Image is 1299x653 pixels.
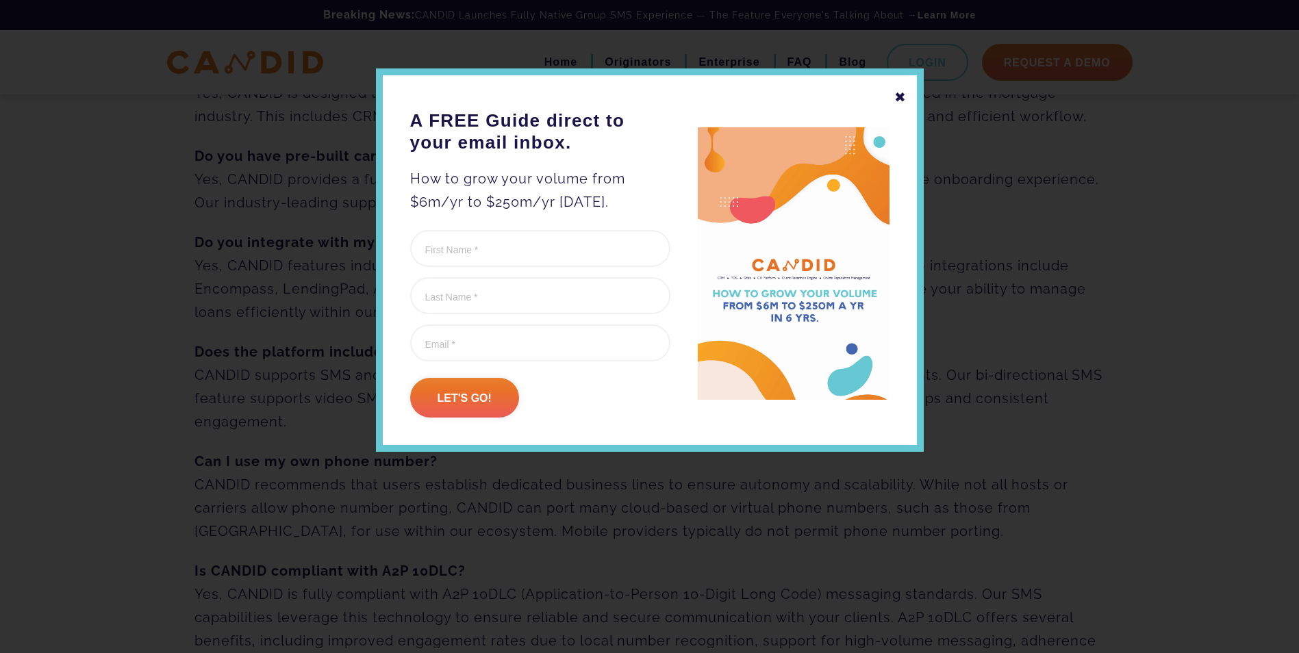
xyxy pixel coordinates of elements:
input: First Name * [410,230,670,267]
img: A FREE Guide direct to your email inbox. [698,127,890,400]
input: Last Name * [410,277,670,314]
div: ✖ [894,86,907,109]
input: Email * [410,324,670,361]
h3: A FREE Guide direct to your email inbox. [410,110,670,153]
input: Let's go! [410,378,519,418]
p: How to grow your volume from $6m/yr to $250m/yr [DATE]. [410,167,670,214]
